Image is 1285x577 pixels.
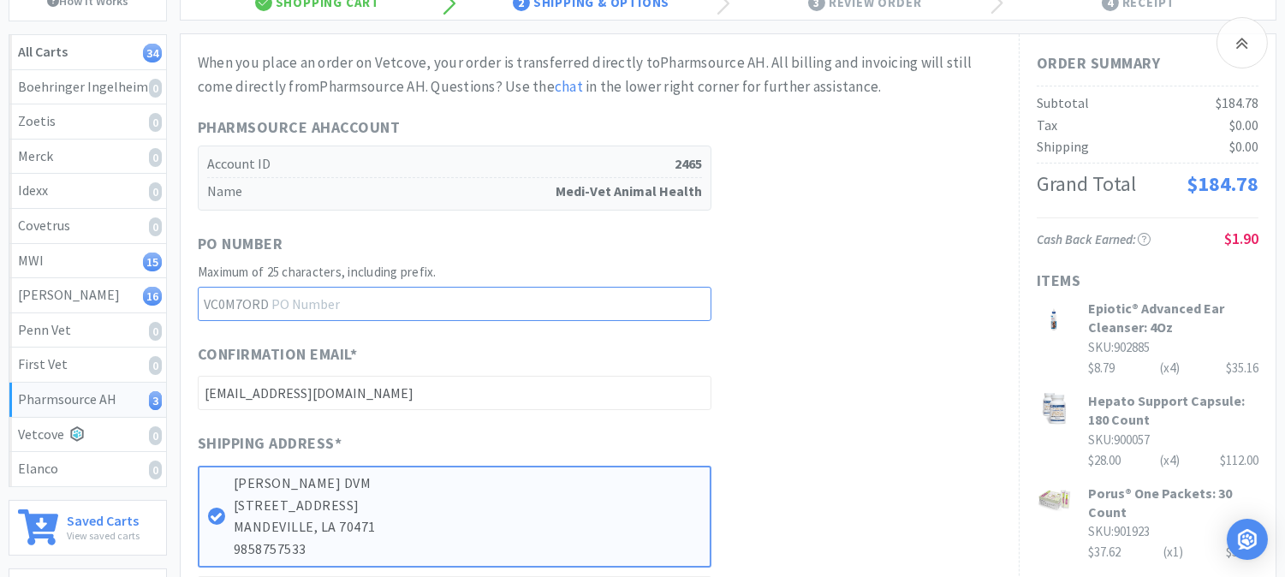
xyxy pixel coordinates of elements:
[234,473,701,495] p: [PERSON_NAME] DVM
[198,232,283,257] span: PO Number
[67,527,140,544] p: View saved carts
[9,452,166,486] a: Elanco0
[675,153,702,175] strong: 2465
[9,313,166,348] a: Penn Vet0
[9,383,166,418] a: Pharmsource AH3
[1226,542,1258,562] div: $37.62
[1229,138,1258,155] span: $0.00
[9,244,166,279] a: MWI15
[1037,484,1071,518] img: a299e0e6c0a0493c9b80ba14366d6fa3_454973.jpeg
[1226,358,1258,378] div: $35.16
[234,516,701,538] p: MANDEVILLE, LA 70471
[1161,450,1181,471] div: (x 4 )
[1088,450,1258,471] div: $28.00
[198,342,358,367] span: Confirmation Email *
[198,376,711,410] input: Confirmation Email
[18,389,158,411] div: Pharmsource AH
[1224,229,1258,248] span: $1.90
[198,431,342,456] span: Shipping Address *
[1037,136,1089,158] div: Shipping
[18,319,158,342] div: Penn Vet
[1088,523,1150,539] span: SKU: 901923
[9,418,166,453] a: Vetcove0
[18,284,158,306] div: [PERSON_NAME]
[198,287,711,321] input: PO Number
[1220,450,1258,471] div: $112.00
[198,264,437,280] span: Maximum of 25 characters, including prefix.
[18,424,158,446] div: Vetcove
[234,538,701,561] p: 9858757533
[1227,519,1268,560] div: Open Intercom Messenger
[207,178,702,205] h5: Name
[9,35,166,70] a: All Carts34
[18,76,158,98] div: Boehringer Ingelheim
[18,215,158,237] div: Covetrus
[18,458,158,480] div: Elanco
[555,77,583,96] a: chat
[198,116,711,140] h1: Pharmsource AH Account
[149,461,162,479] i: 0
[149,217,162,236] i: 0
[1229,116,1258,134] span: $0.00
[149,182,162,201] i: 0
[1088,339,1150,355] span: SKU: 902885
[9,70,166,105] a: Boehringer Ingelheim0
[9,140,166,175] a: Merck0
[9,174,166,209] a: Idexx0
[1088,484,1258,522] h3: Porus® One Packets: 30 Count
[1088,542,1258,562] div: $37.62
[1037,92,1089,115] div: Subtotal
[1088,391,1258,430] h3: Hepato Support Capsule: 180 Count
[18,43,68,60] strong: All Carts
[207,151,702,179] h5: Account ID
[1037,51,1258,76] h1: Order Summary
[1037,269,1258,294] h1: Items
[1037,391,1071,425] img: 976a9955537a41938a5aa841f19cdf91_315145.jpeg
[1161,358,1181,378] div: (x 4 )
[18,250,158,272] div: MWI
[143,287,162,306] i: 16
[9,348,166,383] a: First Vet0
[18,110,158,133] div: Zoetis
[198,288,272,320] span: VC0M7ORD
[18,146,158,168] div: Merck
[18,180,158,202] div: Idexx
[1088,358,1258,378] div: $8.79
[1163,542,1183,562] div: (x 1 )
[149,113,162,132] i: 0
[143,253,162,271] i: 15
[1037,231,1151,247] span: Cash Back Earned :
[234,495,701,517] p: [STREET_ADDRESS]
[1037,168,1136,200] div: Grand Total
[198,51,1002,98] div: When you place an order on Vetcove, your order is transferred directly to Pharmsource AH . All bi...
[67,509,140,527] h6: Saved Carts
[149,148,162,167] i: 0
[143,44,162,62] i: 34
[9,278,166,313] a: [PERSON_NAME]16
[1037,115,1057,137] div: Tax
[1088,431,1150,448] span: SKU: 900057
[149,322,162,341] i: 0
[1037,299,1071,333] img: d824299730df43f2870d71a1cdae66d3_632181.png
[18,354,158,376] div: First Vet
[9,104,166,140] a: Zoetis0
[149,356,162,375] i: 0
[1216,94,1258,111] span: $184.78
[556,181,702,203] strong: Medi-Vet Animal Health
[9,500,167,556] a: Saved CartsView saved carts
[149,391,162,410] i: 3
[1088,299,1258,337] h3: Epiotic® Advanced Ear Cleanser: 4Oz
[149,426,162,445] i: 0
[9,209,166,244] a: Covetrus0
[1187,170,1258,197] span: $184.78
[149,79,162,98] i: 0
